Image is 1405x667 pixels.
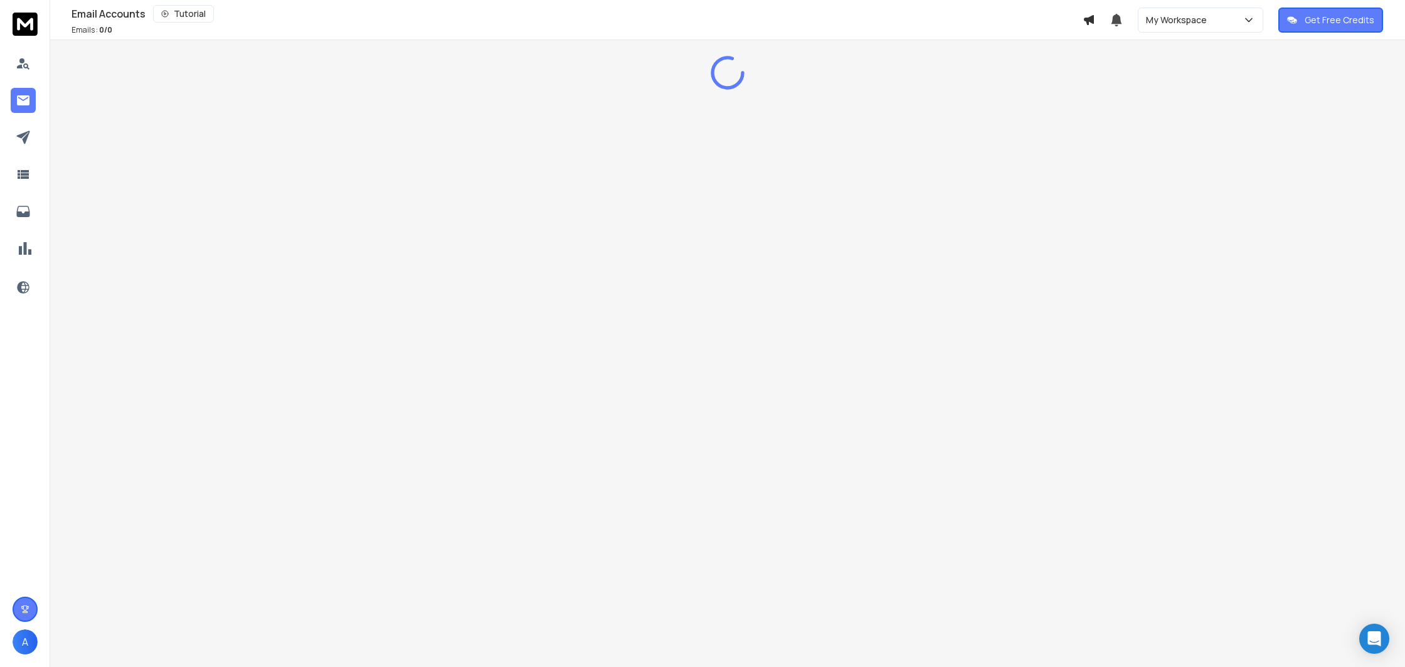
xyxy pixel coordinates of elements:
[72,5,1083,23] div: Email Accounts
[153,5,214,23] button: Tutorial
[72,25,112,35] p: Emails :
[99,24,112,35] span: 0 / 0
[1359,624,1389,654] div: Open Intercom Messenger
[13,629,38,654] button: A
[1146,14,1212,26] p: My Workspace
[1305,14,1374,26] p: Get Free Credits
[1278,8,1383,33] button: Get Free Credits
